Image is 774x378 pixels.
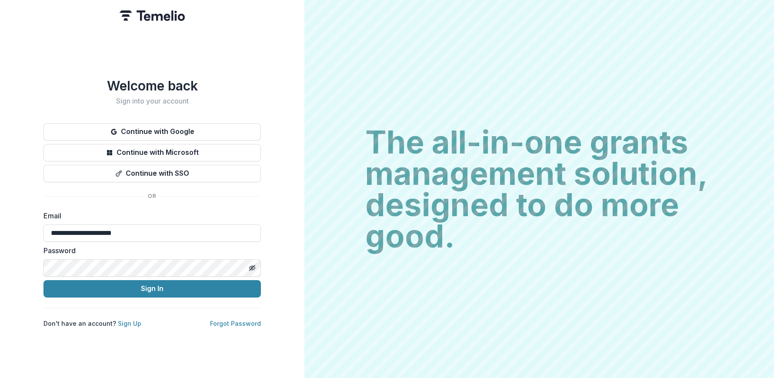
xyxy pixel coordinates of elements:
a: Sign Up [118,320,141,327]
a: Forgot Password [210,320,261,327]
h2: Sign into your account [43,97,261,105]
button: Continue with SSO [43,165,261,182]
button: Continue with Microsoft [43,144,261,161]
button: Toggle password visibility [245,261,259,275]
label: Password [43,245,256,256]
button: Sign In [43,280,261,298]
label: Email [43,211,256,221]
button: Continue with Google [43,123,261,140]
h1: Welcome back [43,78,261,94]
img: Temelio [120,10,185,21]
p: Don't have an account? [43,319,141,328]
